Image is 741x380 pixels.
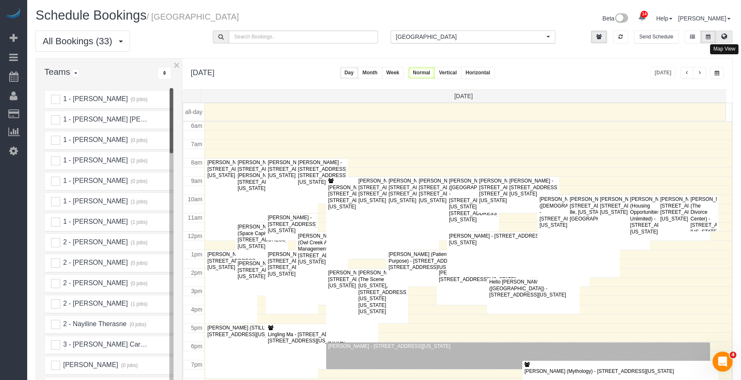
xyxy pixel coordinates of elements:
span: [PERSON_NAME] [62,361,118,368]
i: Sort Teams [163,71,166,76]
span: Schedule Bookings [36,8,146,23]
small: (2 jobs) [130,158,148,164]
div: [PERSON_NAME] (Housing Opportunities Unlimited) - [STREET_ADDRESS][US_STATE] [630,196,678,235]
span: 2 - [PERSON_NAME] [62,279,128,286]
span: 2 - [PERSON_NAME] [62,300,128,307]
div: [PERSON_NAME] - [STREET_ADDRESS] [STREET_ADDRESS][US_STATE] [388,178,437,204]
button: All Bookings (33) [36,30,130,52]
span: Teams [44,67,70,76]
div: [PERSON_NAME] ([GEOGRAPHIC_DATA]) - [STREET_ADDRESS][US_STATE] [STREET_ADDRESS][US_STATE] [449,178,497,223]
small: (0 jobs) [130,96,148,102]
span: 1 - [PERSON_NAME] [62,177,128,184]
span: 1 - [PERSON_NAME] [PERSON_NAME] [62,116,184,123]
span: 11am [188,214,202,221]
div: Lingling Ma - [STREET_ADDRESS] [STREET_ADDRESS][US_STATE] [267,332,376,345]
span: 7pm [191,361,202,368]
span: 4pm [191,306,202,313]
h2: [DATE] [191,67,215,77]
div: [PERSON_NAME] - [STREET_ADDRESS][US_STATE] [207,251,256,271]
button: Day [340,67,358,79]
small: (0 jobs) [130,137,148,143]
div: Map View [710,44,738,54]
div: [PERSON_NAME] (Cloudflare) - [STREET_ADDRESS][US_STATE] [439,270,528,283]
button: × [174,60,180,71]
span: 1 - [PERSON_NAME] [62,95,128,102]
div: [PERSON_NAME] - [STREET_ADDRESS][US_STATE] [237,261,286,280]
small: (0 jobs) [128,322,146,327]
div: [PERSON_NAME] - [STREET_ADDRESS][US_STATE] [207,160,256,179]
div: [PERSON_NAME] - [STREET_ADDRESS][US_STATE] [267,215,316,234]
iframe: Intercom live chat [713,352,733,372]
span: 14 [641,11,648,18]
div: [PERSON_NAME] (The Divorce Center) - [STREET_ADDRESS][US_STATE] [690,196,717,235]
small: (1 jobs) [130,199,148,205]
div: [PERSON_NAME] - [STREET_ADDRESS] [STREET_ADDRESS][US_STATE] [358,178,406,204]
input: Search Bookings.. [229,30,378,43]
small: / [GEOGRAPHIC_DATA] [146,12,239,21]
span: 8am [191,159,202,166]
div: [PERSON_NAME] - [STREET_ADDRESS] [STREET_ADDRESS][US_STATE] [298,160,346,185]
button: Send Schedule [634,30,679,43]
button: Week [382,67,404,79]
div: [PERSON_NAME] - [STREET_ADDRESS] [STREET_ADDRESS][US_STATE] [328,185,376,210]
span: [DATE] [454,93,473,99]
div: [PERSON_NAME] (Patients & Purpose) - [STREET_ADDRESS] [STREET_ADDRESS][US_STATE] [388,251,477,271]
div: [PERSON_NAME] ([DEMOGRAPHIC_DATA]) - [STREET_ADDRESS][US_STATE] [539,196,588,228]
span: 3pm [191,288,202,294]
div: [PERSON_NAME] (Mythology) - [STREET_ADDRESS][US_STATE] [524,368,717,375]
div: [PERSON_NAME] (Owl Creek Asset Management) - [STREET_ADDRESS][US_STATE] [298,233,346,265]
a: 14 [634,8,650,27]
img: New interface [614,13,628,24]
span: all-day [185,109,202,115]
span: 3 - [PERSON_NAME] Carolina [PERSON_NAME] [62,341,211,348]
span: [GEOGRAPHIC_DATA] [396,33,544,41]
div: [PERSON_NAME] - [STREET_ADDRESS][US_STATE] [600,196,648,215]
div: [PERSON_NAME] - [STREET_ADDRESS][US_STATE] [328,270,376,289]
div: [PERSON_NAME] - [STREET_ADDRESS] [STREET_ADDRESS][US_STATE] [267,251,316,277]
span: 10am [188,196,202,203]
button: Month [358,67,382,79]
span: 1 - [PERSON_NAME] [62,157,128,164]
span: 1pm [191,251,202,258]
div: Hello [PERSON_NAME] ([GEOGRAPHIC_DATA]) - [STREET_ADDRESS][US_STATE] [489,279,578,298]
div: [PERSON_NAME] - [STREET_ADDRESS][US_STATE] [267,160,316,179]
span: 7am [191,141,202,147]
div: [PERSON_NAME] (STILL HERE NYC) - [STREET_ADDRESS][US_STATE] [207,325,316,338]
div: [PERSON_NAME] - [STREET_ADDRESS] [STREET_ADDRESS][US_STATE] [418,178,467,204]
a: [PERSON_NAME] [678,15,731,22]
span: 2 - [PERSON_NAME] [62,238,128,246]
button: Vertical [434,67,462,79]
span: 1 - [PERSON_NAME] [62,218,128,225]
div: [PERSON_NAME] - [STREET_ADDRESS][US_STATE] [328,343,709,350]
div: [PERSON_NAME] - [STREET_ADDRESS] [STREET_ADDRESS][US_STATE] [449,233,618,246]
div: [PERSON_NAME] - [STREET_ADDRESS][PERSON_NAME] [STREET_ADDRESS][US_STATE] [237,160,286,192]
span: 4 [730,352,736,358]
span: 6pm [191,343,202,350]
a: Beta [603,15,629,22]
small: (1 jobs) [130,301,148,307]
img: Automaid Logo [5,8,22,20]
span: 5pm [191,324,202,331]
small: (0 jobs) [130,281,148,286]
span: 9am [191,177,202,184]
span: 2 - Nayiline Therasne [62,320,126,327]
small: (1 jobs) [130,240,148,246]
div: [PERSON_NAME] (Space Capital) - [STREET_ADDRESS][US_STATE] [237,224,286,250]
ol: All Locations [391,30,555,43]
span: 12pm [188,233,202,239]
button: Normal [408,67,434,79]
span: 1 - [PERSON_NAME] [62,136,128,143]
div: [PERSON_NAME] - [STREET_ADDRESS] [STREET_ADDRESS][US_STATE] [660,196,708,222]
div: [PERSON_NAME] - [STREET_ADDRESS] [STREET_ADDRESS][US_STATE] [479,178,527,204]
span: 2pm [191,269,202,276]
span: 1 - [PERSON_NAME] [62,198,128,205]
div: [PERSON_NAME] - [STREET_ADDRESS] 8e, [US_STATE][GEOGRAPHIC_DATA] [569,196,618,222]
small: (0 jobs) [120,362,138,368]
div: ... [158,67,171,80]
div: [PERSON_NAME] (The Scene [US_STATE]) - [STREET_ADDRESS][US_STATE][US_STATE][US_STATE] [358,270,406,315]
button: Horizontal [461,67,495,79]
small: (0 jobs) [130,260,148,266]
div: [PERSON_NAME] - [STREET_ADDRESS][US_STATE] [509,178,557,197]
span: All Bookings (33) [43,36,116,46]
